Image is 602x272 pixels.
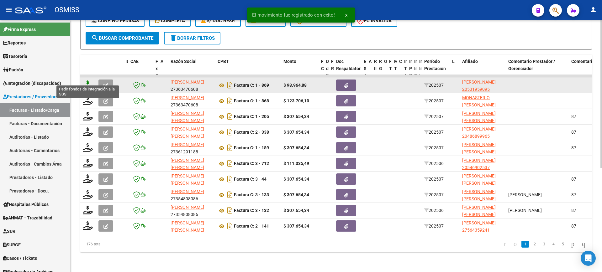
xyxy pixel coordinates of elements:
[394,59,418,71] span: Monto Transferido
[462,220,496,233] span: [PERSON_NAME] 27564359241
[168,55,215,97] datatable-header-cell: Razón Social
[171,79,213,92] div: 27363470608
[226,111,234,121] i: Descargar documento
[234,83,269,88] strong: Factura C: 1 - 869
[201,18,235,23] span: S/ Doc Resp.
[331,59,349,71] span: Fecha Recibido
[3,53,27,60] span: Tesorería
[351,14,397,27] button: FC Inválida
[125,59,129,64] span: ID
[226,80,234,90] i: Descargar documento
[340,9,352,21] button: x
[226,174,234,184] i: Descargar documento
[3,80,61,87] span: Integración (discapacidad)
[424,130,444,135] span: 202507
[171,189,204,194] span: [PERSON_NAME]
[462,126,496,139] span: [PERSON_NAME] 20486899965
[571,114,576,119] span: 87
[424,177,444,182] span: 202507
[357,18,392,23] span: FC Inválida
[3,93,60,100] span: Prestadores / Proveedores
[324,55,329,97] datatable-header-cell: Días desde Emisión
[571,177,576,182] span: 87
[424,59,446,71] span: Período Prestación
[364,59,386,78] span: Expediente SUR Asociado
[345,12,347,18] span: x
[128,55,153,97] datatable-header-cell: CAE
[171,94,213,107] div: 27363470608
[5,6,13,13] mat-icon: menu
[326,59,342,78] span: Días desde Emisión
[399,59,426,64] span: Comprobante
[234,224,269,229] strong: Factura C: 2 - 141
[171,173,204,186] span: [PERSON_NAME] [PERSON_NAME]
[226,158,234,168] i: Descargar documento
[283,223,309,228] strong: $ 307.654,34
[397,55,402,97] datatable-header-cell: Comprobante
[170,34,177,42] mat-icon: delete
[130,59,139,64] span: CAE
[462,158,496,170] span: [PERSON_NAME] 20546902537
[161,59,170,64] span: Area
[384,59,390,64] span: OP
[450,55,455,97] datatable-header-cell: Legajo
[571,192,576,197] span: 87
[155,18,185,23] span: Completa
[234,161,269,166] strong: Factura C: 3 - 712
[226,205,234,215] i: Descargar documento
[171,111,204,123] span: [PERSON_NAME] [PERSON_NAME]
[462,95,496,115] span: MONASTERIO [PERSON_NAME] 20529666323
[379,59,400,71] span: Retención Ganancias
[404,59,427,78] span: Integracion Tipo Archivo
[559,241,567,248] a: 5
[123,55,128,97] datatable-header-cell: ID
[558,239,568,249] li: page 5
[171,220,204,233] span: [PERSON_NAME] [PERSON_NAME]
[501,241,509,248] a: go to first page
[530,239,539,249] li: page 2
[462,189,496,208] span: [PERSON_NAME] [PERSON_NAME] 23575066879
[283,208,309,213] strong: $ 307.654,34
[91,34,99,42] mat-icon: search
[3,241,21,248] span: SURGE
[571,208,576,213] span: 87
[171,204,213,217] div: 27354808086
[3,66,23,73] span: Padrón
[389,59,413,71] span: Fecha Transferido
[283,161,309,166] strong: $ 111.335,49
[234,177,267,182] strong: Factura C: 3 - 44
[234,99,269,104] strong: Factura C: 1 - 868
[571,130,576,135] span: 87
[153,55,158,97] datatable-header-cell: Facturado x Orden De
[234,130,269,135] strong: Factura C: 2 - 338
[424,114,444,119] span: 202507
[571,223,576,228] span: 87
[531,241,538,248] a: 2
[234,146,269,151] strong: Factura C: 1 - 189
[462,205,496,224] span: [PERSON_NAME] [PERSON_NAME] 23575066879
[462,80,496,92] span: [PERSON_NAME] 20531959095
[452,59,466,64] span: Legajo
[149,14,191,27] button: Completa
[462,59,478,64] span: Afiliado
[366,55,372,97] datatable-header-cell: Auditoria
[508,208,542,213] span: [PERSON_NAME]
[571,145,576,150] span: 87
[158,55,163,97] datatable-header-cell: Area
[171,126,213,139] div: 27361292249
[171,157,213,170] div: 27359253864
[407,55,412,97] datatable-header-cell: Integracion Periodo Presentacion
[171,172,213,186] div: 27354818332
[374,59,394,71] span: Retencion IIBB
[283,83,307,88] strong: $ 98.964,88
[417,55,422,97] datatable-header-cell: Integracion Importe Liq.
[581,251,596,266] div: Open Intercom Messenger
[171,188,213,201] div: 27354808086
[321,59,333,71] span: Fecha Cpbt
[171,141,213,154] div: 27361291188
[521,241,529,248] a: 1
[424,208,444,213] span: 202506
[171,59,197,64] span: Razón Social
[508,59,555,71] span: Comentario Prestador / Gerenciador
[80,236,182,252] div: 176 total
